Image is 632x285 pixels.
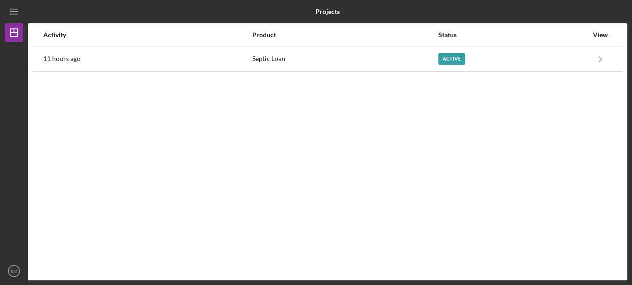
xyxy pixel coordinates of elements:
[43,55,81,62] time: 2025-09-25 13:56
[252,47,437,71] div: Septic Loan
[438,31,588,39] div: Status
[589,31,612,39] div: View
[252,31,437,39] div: Product
[43,31,251,39] div: Activity
[5,262,23,280] button: EM
[11,269,17,274] text: EM
[438,53,465,65] div: Active
[316,8,340,15] b: Projects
